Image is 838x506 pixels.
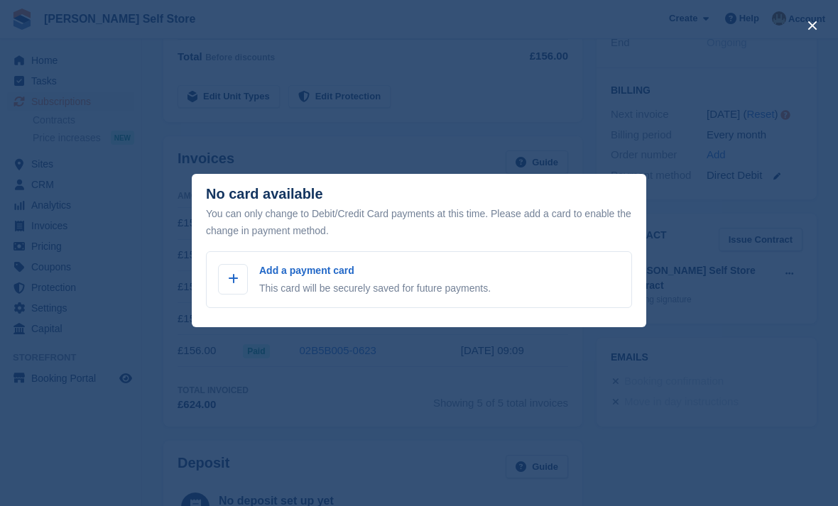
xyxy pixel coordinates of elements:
div: You can only change to Debit/Credit Card payments at this time. Please add a card to enable the c... [206,205,632,239]
p: This card will be securely saved for future payments. [259,281,491,296]
a: Add a payment card This card will be securely saved for future payments. [206,251,632,308]
button: close [801,14,824,37]
p: Add a payment card [259,263,491,278]
div: No card available [206,186,323,202]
